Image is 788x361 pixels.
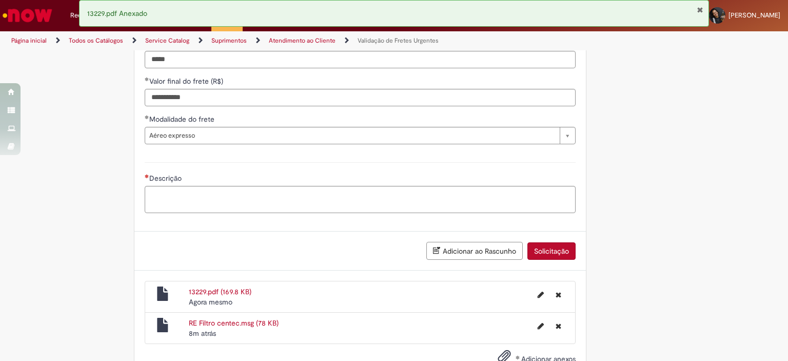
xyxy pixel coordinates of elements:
span: Obrigatório Preenchido [145,77,149,81]
button: Excluir 13229.pdf [549,287,567,303]
a: Todos os Catálogos [69,36,123,45]
input: Cotação [145,51,576,68]
span: [PERSON_NAME] [728,11,780,20]
span: Aéreo expresso [149,127,555,144]
button: Fechar Notificação [697,6,703,14]
img: ServiceNow [1,5,54,26]
time: 30/08/2025 13:28:36 [189,297,232,307]
span: Requisições [70,10,106,21]
a: RE Filtro centec.msg (78 KB) [189,318,279,328]
input: Valor final do frete (R$) [145,89,576,106]
a: Atendimento ao Cliente [269,36,336,45]
a: 13229.pdf (169.8 KB) [189,287,251,296]
ul: Trilhas de página [8,31,518,50]
span: Agora mesmo [189,297,232,307]
button: Editar nome de arquivo 13229.pdf [531,287,550,303]
time: 30/08/2025 13:19:48 [189,329,216,338]
a: Suprimentos [211,36,247,45]
a: Validação de Fretes Urgentes [358,36,439,45]
span: Obrigatório Preenchido [145,115,149,119]
button: Solicitação [527,242,576,260]
span: 13229.pdf Anexado [87,9,147,18]
span: 8m atrás [189,329,216,338]
span: Valor final do frete (R$) [149,77,225,86]
a: Página inicial [11,36,47,45]
span: Modalidade do frete [149,115,216,124]
span: Necessários [145,174,149,178]
button: Adicionar ao Rascunho [426,242,523,260]
span: Descrição [149,174,184,183]
button: Editar nome de arquivo RE Filtro centec.msg [531,318,550,334]
button: Excluir RE Filtro centec.msg [549,318,567,334]
a: Service Catalog [145,36,189,45]
textarea: Descrição [145,186,576,214]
